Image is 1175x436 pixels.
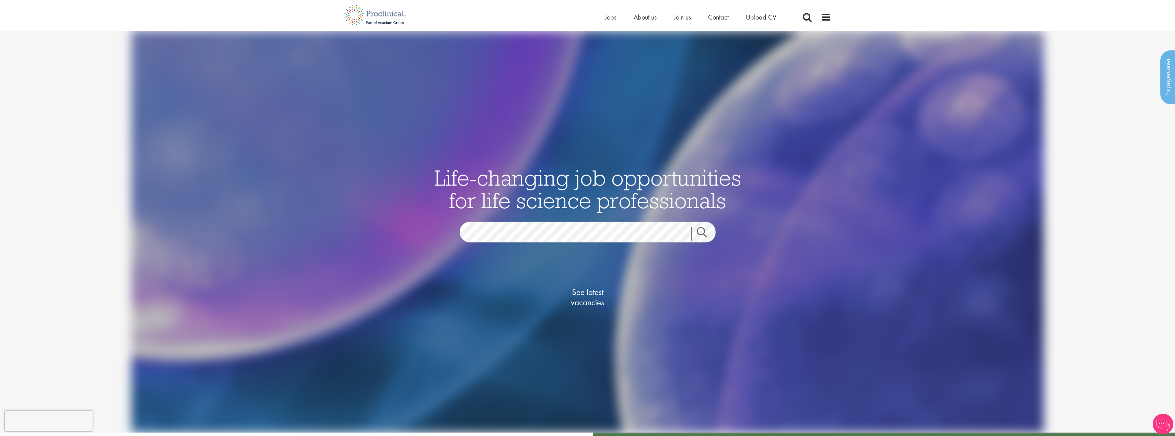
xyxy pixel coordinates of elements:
[674,13,691,22] a: Join us
[5,411,93,431] iframe: reCAPTCHA
[746,13,776,22] a: Upload CV
[434,164,741,214] span: Life-changing job opportunities for life science professionals
[1153,414,1173,434] img: Chatbot
[634,13,657,22] a: About us
[553,260,622,335] a: See latestvacancies
[605,13,616,22] a: Jobs
[131,31,1044,433] img: candidate home
[708,13,729,22] a: Contact
[691,227,721,241] a: Job search submit button
[553,287,622,308] span: See latest vacancies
